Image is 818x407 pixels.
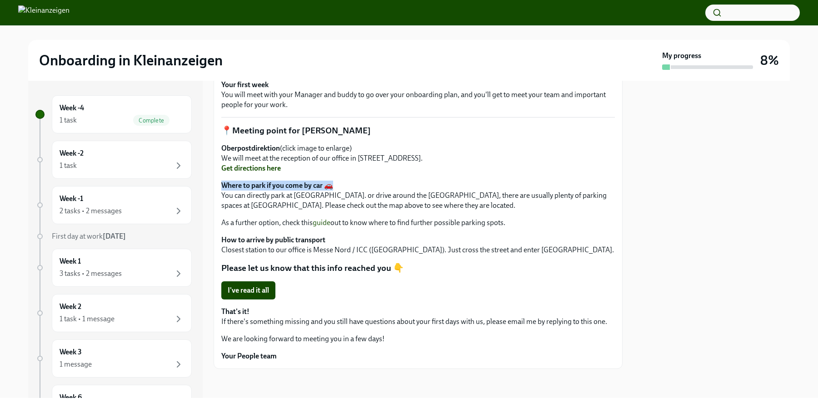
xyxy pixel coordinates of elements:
a: Week -12 tasks • 2 messages [35,186,192,224]
a: Week 21 task • 1 message [35,294,192,332]
strong: My progress [662,51,701,61]
span: First day at work [52,232,126,240]
h6: Week 6 [60,392,82,402]
div: 2 tasks • 2 messages [60,206,122,216]
p: We are looking forward to meeting you in a few days! [221,334,615,344]
img: Kleinanzeigen [18,5,70,20]
div: 3 tasks • 2 messages [60,269,122,279]
h6: Week 1 [60,256,81,266]
p: Please let us know that this info reached you 👇 [221,262,615,274]
span: Complete [133,117,170,124]
p: 📍Meeting point for [PERSON_NAME] [221,125,615,137]
p: You can directly park at [GEOGRAPHIC_DATA]. or drive around the [GEOGRAPHIC_DATA], there are usua... [221,181,615,211]
a: Week 13 tasks • 2 messages [35,249,192,287]
h6: Week -2 [60,148,84,158]
p: (click image to enlarge) We will meet at the reception of our office in [STREET_ADDRESS]. [221,143,615,173]
h6: Week 3 [60,347,82,357]
h6: Week -4 [60,103,84,113]
p: Closest station to our office is Messe Nord / ICC ([GEOGRAPHIC_DATA]). Just cross the street and ... [221,235,615,255]
strong: How to arrive by public transport [221,235,325,244]
strong: Your first week [221,80,269,89]
div: 1 message [60,359,92,369]
strong: Oberpostdirektion [221,144,280,152]
button: I've read it all [221,281,275,299]
strong: Where to park if you come by car 🚗 [221,181,333,190]
div: 1 task [60,161,77,171]
p: If there's something missing and you still have questions about your first days with us, please e... [221,307,615,327]
h2: Onboarding in Kleinanzeigen [39,51,223,69]
a: Week -21 task [35,141,192,179]
h3: 8% [760,52,779,69]
a: First day at work[DATE] [35,231,192,241]
a: Week 31 message [35,339,192,378]
span: I've read it all [228,286,269,295]
strong: [DATE] [103,232,126,240]
div: 1 task • 1 message [60,314,115,324]
p: You will meet with your Manager and buddy to go over your onboarding plan, and you'll get to meet... [221,80,615,110]
a: Week -41 taskComplete [35,95,192,133]
div: 1 task [60,115,77,125]
a: guide [313,218,330,227]
p: As a further option, check this out to know where to find further possible parking spots. [221,218,615,228]
strong: Your People team [221,352,277,360]
h6: Week -1 [60,194,83,204]
a: Get directions here [221,164,281,172]
h6: Week 2 [60,302,81,312]
strong: That's it! [221,307,249,316]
